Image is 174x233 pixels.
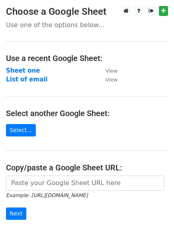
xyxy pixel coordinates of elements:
h4: Use a recent Google Sheet: [6,53,168,63]
a: Sheet one [6,67,40,74]
small: View [106,77,117,83]
a: View [98,67,117,74]
iframe: Chat Widget [134,195,174,233]
a: List of email [6,76,47,83]
h4: Select another Google Sheet: [6,109,168,118]
small: Example: [URL][DOMAIN_NAME] [6,192,88,198]
small: View [106,68,117,74]
a: Select... [6,124,36,136]
input: Paste your Google Sheet URL here [6,176,164,191]
a: View [98,76,117,83]
p: Use one of the options below... [6,21,168,29]
h3: Choose a Google Sheet [6,6,168,18]
input: Next [6,207,26,220]
h4: Copy/paste a Google Sheet URL: [6,163,168,172]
